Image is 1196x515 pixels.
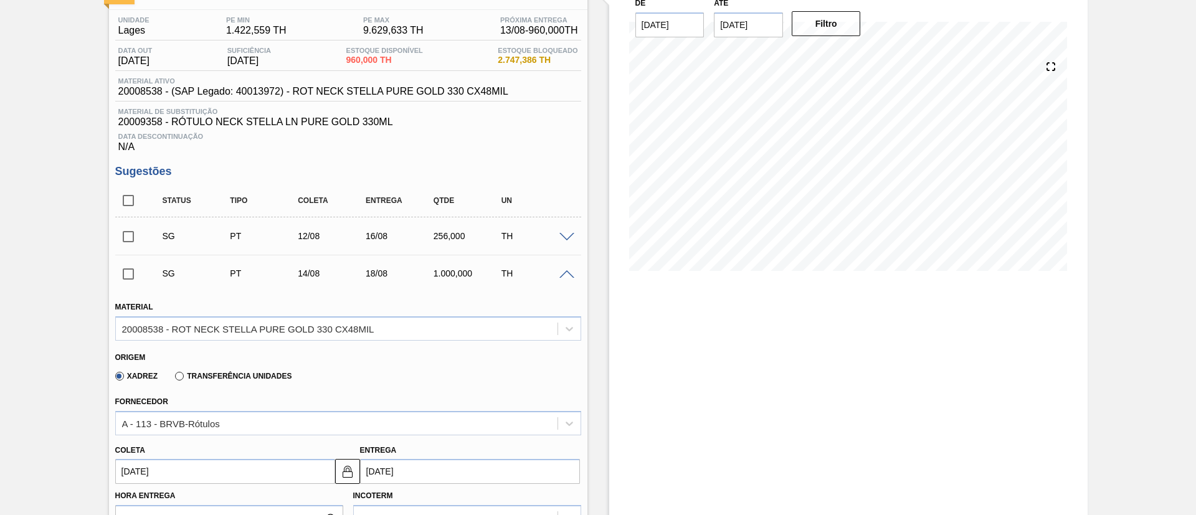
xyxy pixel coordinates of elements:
[159,231,235,241] div: Sugestão Criada
[227,196,302,205] div: Tipo
[340,464,355,479] img: locked
[226,16,287,24] span: PE MIN
[335,459,360,484] button: locked
[227,55,271,67] span: [DATE]
[363,16,424,24] span: PE MAX
[118,55,153,67] span: [DATE]
[118,16,149,24] span: Unidade
[353,491,393,500] label: Incoterm
[115,372,158,380] label: Xadrez
[498,231,574,241] div: TH
[430,196,506,205] div: Qtde
[159,268,235,278] div: Sugestão Criada
[118,77,508,85] span: Material ativo
[115,353,146,362] label: Origem
[122,418,220,428] div: A - 113 - BRVB-Rótulos
[714,12,783,37] input: dd/mm/yyyy
[175,372,292,380] label: Transferência Unidades
[118,133,578,140] span: Data Descontinuação
[360,459,580,484] input: dd/mm/yyyy
[227,268,302,278] div: Pedido de Transferência
[498,47,577,54] span: Estoque Bloqueado
[498,268,574,278] div: TH
[363,268,438,278] div: 18/08/2025
[430,268,506,278] div: 1.000,000
[118,86,508,97] span: 20008538 - (SAP Legado: 40013972) - ROT NECK STELLA PURE GOLD 330 CX48MIL
[118,116,578,128] span: 20009358 - RÓTULO NECK STELLA LN PURE GOLD 330ML
[115,303,153,311] label: Material
[118,47,153,54] span: Data out
[115,165,581,178] h3: Sugestões
[227,47,271,54] span: Suficiência
[118,108,578,115] span: Material de Substituição
[115,128,581,153] div: N/A
[226,25,287,36] span: 1.422,559 TH
[792,11,861,36] button: Filtro
[363,196,438,205] div: Entrega
[295,231,370,241] div: 12/08/2025
[115,446,145,455] label: Coleta
[363,231,438,241] div: 16/08/2025
[500,25,578,36] span: 13/08 - 960,000 TH
[159,196,235,205] div: Status
[122,323,374,334] div: 20008538 - ROT NECK STELLA PURE GOLD 330 CX48MIL
[295,268,370,278] div: 14/08/2025
[346,55,423,65] span: 960,000 TH
[430,231,506,241] div: 256,000
[118,25,149,36] span: Lages
[115,397,168,406] label: Fornecedor
[115,487,343,505] label: Hora Entrega
[363,25,424,36] span: 9.629,633 TH
[227,231,302,241] div: Pedido de Transferência
[360,446,397,455] label: Entrega
[295,196,370,205] div: Coleta
[498,55,577,65] span: 2.747,386 TH
[346,47,423,54] span: Estoque Disponível
[635,12,705,37] input: dd/mm/yyyy
[498,196,574,205] div: UN
[500,16,578,24] span: Próxima Entrega
[115,459,335,484] input: dd/mm/yyyy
